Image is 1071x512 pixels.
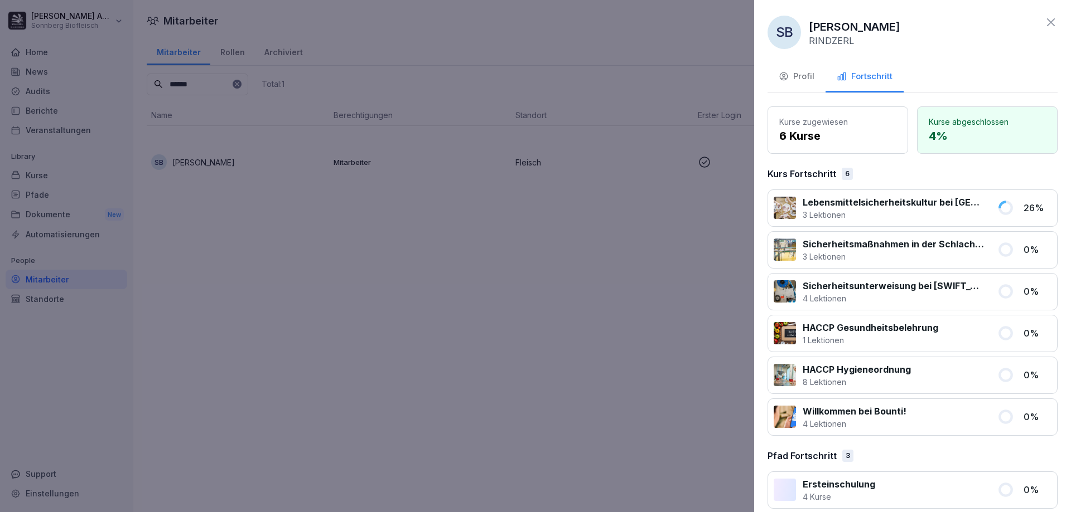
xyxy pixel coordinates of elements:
div: SB [768,16,801,49]
p: 0 % [1024,483,1051,496]
p: 4 % [929,128,1046,144]
p: Kurse zugewiesen [779,116,896,128]
div: Profil [779,70,814,83]
p: Pfad Fortschritt [768,449,837,462]
p: 1 Lektionen [803,334,938,346]
p: 4 Lektionen [803,292,984,304]
p: HACCP Hygieneordnung [803,363,911,376]
p: 0 % [1024,285,1051,298]
button: Fortschritt [826,62,904,92]
p: Kurse abgeschlossen [929,116,1046,128]
div: 3 [842,450,853,462]
p: HACCP Gesundheitsbelehrung [803,321,938,334]
p: [PERSON_NAME] [809,18,900,35]
p: Sicherheitsmaßnahmen in der Schlachtung und Zerlegung [803,237,984,251]
button: Profil [768,62,826,92]
p: 0 % [1024,410,1051,423]
div: Fortschritt [837,70,893,83]
p: 8 Lektionen [803,376,911,388]
p: Kurs Fortschritt [768,167,836,181]
p: 4 Lektionen [803,418,906,430]
p: 0 % [1024,368,1051,382]
p: Lebensmittelsicherheitskultur bei [GEOGRAPHIC_DATA] [803,196,984,209]
p: Sicherheitsunterweisung bei [SWIFT_CODE] [803,279,984,292]
p: Ersteinschulung [803,477,875,491]
p: 0 % [1024,243,1051,256]
p: RINDZERL [809,35,854,46]
p: 3 Lektionen [803,209,984,221]
p: 4 Kurse [803,491,875,503]
p: 3 Lektionen [803,251,984,262]
p: 6 Kurse [779,128,896,144]
p: 0 % [1024,326,1051,340]
p: Willkommen bei Bounti! [803,404,906,418]
div: 6 [842,168,853,180]
p: 26 % [1024,201,1051,214]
